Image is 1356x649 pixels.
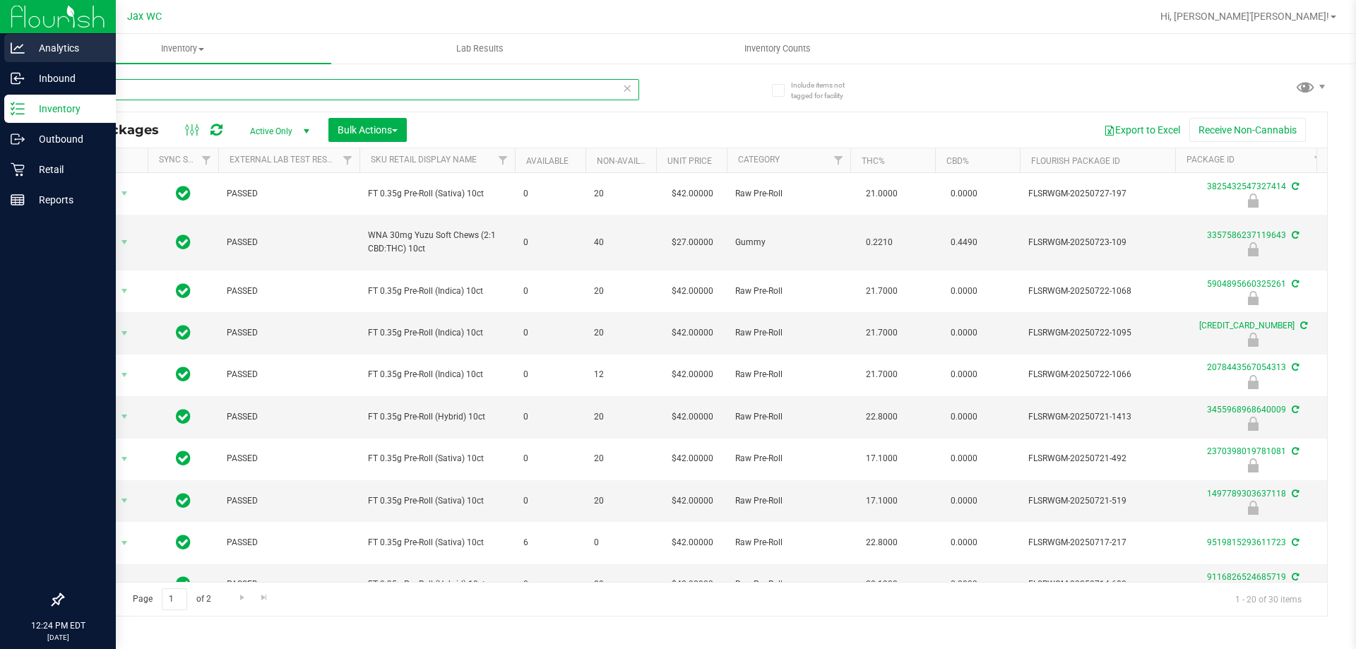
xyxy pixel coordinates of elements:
[944,491,985,511] span: 0.0000
[116,491,133,511] span: select
[116,575,133,595] span: select
[1160,11,1329,22] span: Hi, [PERSON_NAME]'[PERSON_NAME]!
[25,161,109,178] p: Retail
[176,448,191,468] span: In Sync
[791,80,862,101] span: Include items not tagged for facility
[1207,572,1286,582] a: 9116826524685719
[594,326,648,340] span: 20
[1189,118,1306,142] button: Receive Non-Cannabis
[594,187,648,201] span: 20
[338,124,398,136] span: Bulk Actions
[622,79,632,97] span: Clear
[735,578,842,591] span: Raw Pre-Roll
[116,281,133,301] span: select
[1199,321,1295,331] a: [CREDIT_CARD_NUMBER]
[227,236,351,249] span: PASSED
[1207,181,1286,191] a: 3825432547327414
[368,494,506,508] span: FT 0.35g Pre-Roll (Sativa) 10ct
[227,285,351,298] span: PASSED
[227,494,351,508] span: PASSED
[735,326,842,340] span: Raw Pre-Roll
[116,449,133,469] span: select
[859,532,905,553] span: 22.8000
[227,578,351,591] span: PASSED
[523,368,577,381] span: 0
[25,131,109,148] p: Outbound
[176,323,191,343] span: In Sync
[859,323,905,343] span: 21.7000
[1028,494,1167,508] span: FLSRWGM-20250721-519
[1173,501,1333,515] div: Newly Received
[368,452,506,465] span: FT 0.35g Pre-Roll (Sativa) 10ct
[859,407,905,427] span: 22.8000
[162,588,187,610] input: 1
[1028,368,1167,381] span: FLSRWGM-20250722-1066
[331,34,629,64] a: Lab Results
[116,365,133,385] span: select
[11,162,25,177] inline-svg: Retail
[368,536,506,549] span: FT 0.35g Pre-Roll (Sativa) 10ct
[859,574,905,595] span: 22.1000
[1207,489,1286,499] a: 1497789303637118
[492,148,515,172] a: Filter
[1290,279,1299,289] span: Sync from Compliance System
[859,364,905,385] span: 21.7000
[1173,333,1333,347] div: Newly Received
[1207,230,1286,240] a: 3357586237119643
[227,187,351,201] span: PASSED
[368,368,506,381] span: FT 0.35g Pre-Roll (Indica) 10ct
[116,407,133,427] span: select
[6,619,109,632] p: 12:24 PM EDT
[735,285,842,298] span: Raw Pre-Roll
[665,491,720,511] span: $42.00000
[859,184,905,204] span: 21.0000
[1224,588,1313,609] span: 1 - 20 of 30 items
[1028,285,1167,298] span: FLSRWGM-20250722-1068
[735,536,842,549] span: Raw Pre-Roll
[1290,446,1299,456] span: Sync from Compliance System
[523,326,577,340] span: 0
[1173,417,1333,431] div: Newly Received
[1290,362,1299,372] span: Sync from Compliance System
[11,41,25,55] inline-svg: Analytics
[594,536,648,549] span: 0
[176,532,191,552] span: In Sync
[62,79,639,100] input: Search Package ID, Item Name, SKU, Lot or Part Number...
[1028,452,1167,465] span: FLSRWGM-20250721-492
[368,410,506,424] span: FT 0.35g Pre-Roll (Hybrid) 10ct
[176,407,191,427] span: In Sync
[227,536,351,549] span: PASSED
[1028,326,1167,340] span: FLSRWGM-20250722-1095
[176,574,191,594] span: In Sync
[34,42,331,55] span: Inventory
[1028,236,1167,249] span: FLSRWGM-20250723-109
[665,532,720,553] span: $42.00000
[944,232,985,253] span: 0.4490
[195,148,218,172] a: Filter
[116,323,133,343] span: select
[368,578,506,591] span: FT 0.35g Pre-Roll (Hybrid) 10ct
[336,148,359,172] a: Filter
[665,281,720,302] span: $42.00000
[523,452,577,465] span: 0
[944,448,985,469] span: 0.0000
[735,236,842,249] span: Gummy
[523,187,577,201] span: 0
[116,232,133,252] span: select
[1028,578,1167,591] span: FLSRWGM-20250714-680
[1290,405,1299,415] span: Sync from Compliance System
[116,184,133,203] span: select
[594,410,648,424] span: 20
[1173,242,1333,256] div: Newly Received
[526,156,569,166] a: Available
[176,491,191,511] span: In Sync
[738,155,780,165] a: Category
[437,42,523,55] span: Lab Results
[176,184,191,203] span: In Sync
[725,42,830,55] span: Inventory Counts
[944,281,985,302] span: 0.0000
[11,132,25,146] inline-svg: Outbound
[665,232,720,253] span: $27.00000
[1173,193,1333,208] div: Newly Received
[73,122,173,138] span: All Packages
